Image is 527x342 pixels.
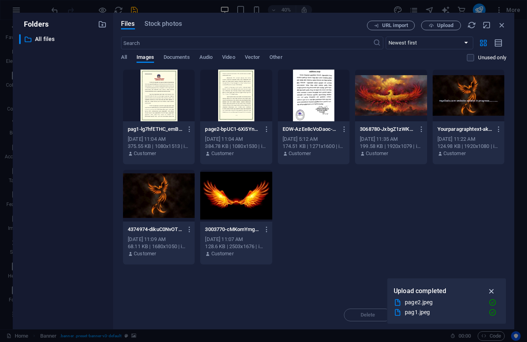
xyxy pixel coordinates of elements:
[405,298,482,307] div: page2.jpeg
[360,126,415,133] p: 3068780-JxbgZ1zWKWJV9sTOQxAgow.jpg
[205,243,267,250] div: 128.6 KB | 2503x1676 | image/jpeg
[382,23,408,28] span: URL import
[128,226,183,233] p: 4374974-dikuC0NvOTC_51eCLRdSBA.jpg
[121,19,135,29] span: Files
[128,136,190,143] div: [DATE] 11:04 AM
[437,143,500,150] div: 124.98 KB | 1920x1080 | image/jpeg
[35,35,92,44] p: All files
[205,126,260,133] p: page2-bpUC1-6Xi5YndGgN2tMnqw.jpeg
[128,243,190,250] div: 68.11 KB | 1680x1050 | image/jpeg
[283,126,338,133] p: EOW-AzEe8cVoDaoc-fTIcsR3yA.jpg
[478,54,506,61] p: Displays only files that are not in use on the website. Files added during this session can still...
[205,226,260,233] p: 3003770-cMKomYmgPzygQks1iZCXFA.jpg
[498,21,506,29] i: Close
[437,23,453,28] span: Upload
[205,136,267,143] div: [DATE] 11:04 AM
[211,150,234,157] p: Customer
[205,236,267,243] div: [DATE] 11:07 AM
[437,126,492,133] p: Yourparagraphtext-aksRs-zi7VhthVJR1Iy1Eg.jpg
[367,21,415,30] button: URL import
[269,52,282,64] span: Other
[144,19,182,29] span: Stock photos
[205,143,267,150] div: 384.78 KB | 1080x1530 | image/jpeg
[128,143,190,150] div: 375.55 KB | 1080x1513 | image/jpeg
[360,143,422,150] div: 199.58 KB | 1920x1079 | image/jpeg
[289,150,311,157] p: Customer
[121,37,373,49] input: Search
[199,52,213,64] span: Audio
[211,250,234,257] p: Customer
[19,34,21,44] div: ​
[245,52,260,64] span: Vector
[421,21,461,30] button: Upload
[405,308,482,317] div: pag1.jpeg
[360,136,422,143] div: [DATE] 11:35 AM
[443,150,466,157] p: Customer
[222,52,235,64] span: Video
[134,150,156,157] p: Customer
[437,136,500,143] div: [DATE] 11:22 AM
[467,21,476,29] i: Reload
[366,150,388,157] p: Customer
[394,286,446,296] p: Upload completed
[128,126,183,133] p: pag1-lg7hfETHC_emBP7dsYX0xA.jpeg
[19,19,49,29] p: Folders
[98,20,107,29] i: Create new folder
[164,52,190,64] span: Documents
[283,136,345,143] div: [DATE] 5:12 AM
[128,236,190,243] div: [DATE] 11:09 AM
[482,21,491,29] i: Minimize
[137,52,154,64] span: Images
[283,143,345,150] div: 174.51 KB | 1271x1600 | image/jpeg
[121,52,127,64] span: All
[134,250,156,257] p: Customer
